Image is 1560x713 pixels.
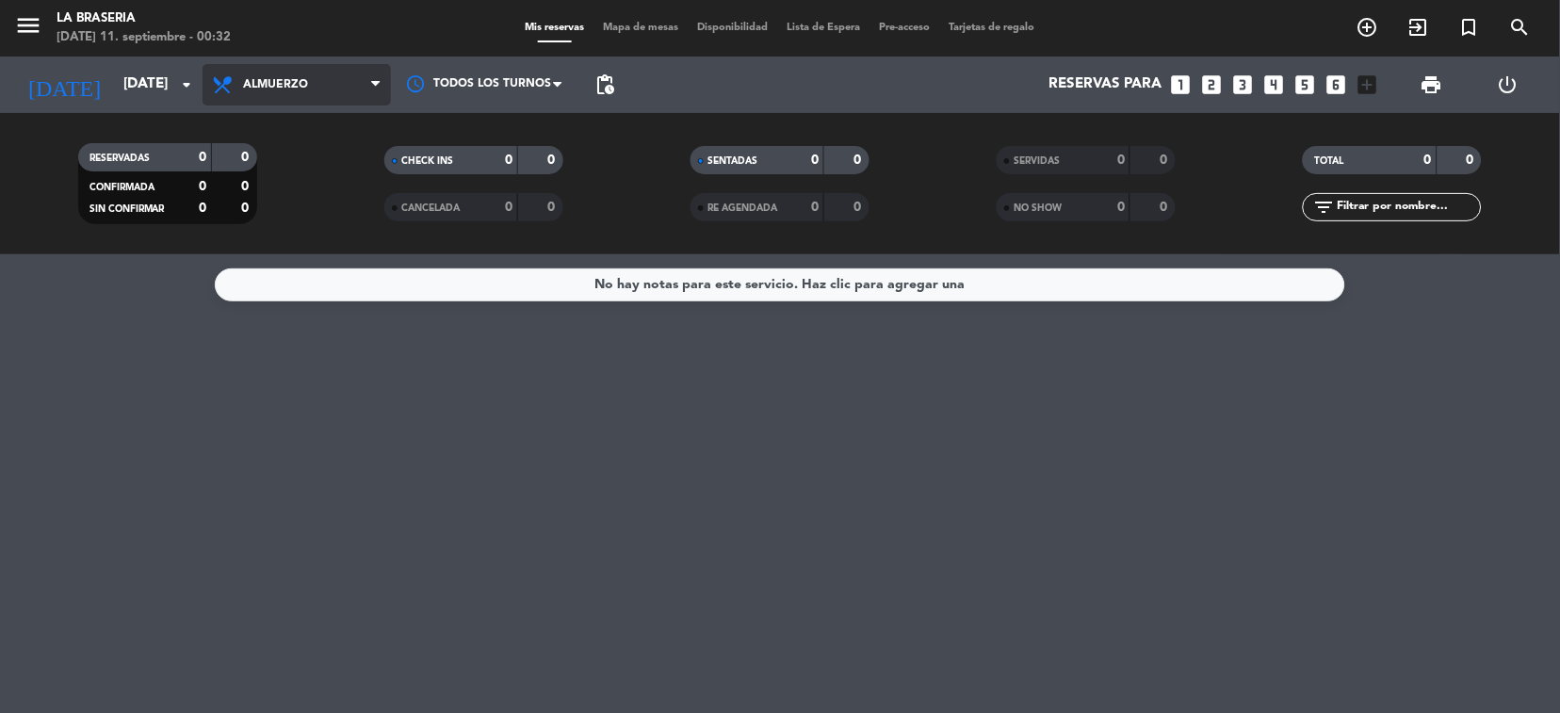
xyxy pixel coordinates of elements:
strong: 0 [199,180,206,193]
i: add_box [1356,73,1380,97]
i: [DATE] [14,64,114,105]
strong: 0 [241,180,252,193]
strong: 0 [199,151,206,164]
span: Reservas para [1049,76,1162,93]
i: menu [14,11,42,40]
span: Pre-acceso [870,23,940,33]
strong: 0 [854,201,866,214]
strong: 0 [1424,154,1432,167]
strong: 0 [1161,154,1172,167]
span: CONFIRMADA [89,183,154,192]
strong: 0 [854,154,866,167]
i: turned_in_not [1458,16,1481,39]
i: looks_6 [1324,73,1349,97]
strong: 0 [547,201,559,214]
span: NO SHOW [1014,203,1062,213]
span: Disponibilidad [689,23,778,33]
div: LOG OUT [1470,57,1546,113]
i: filter_list [1312,196,1335,219]
i: arrow_drop_down [175,73,198,96]
span: Lista de Espera [778,23,870,33]
input: Filtrar por nombre... [1335,197,1481,218]
span: SERVIDAS [1014,156,1060,166]
strong: 0 [505,201,512,214]
strong: 0 [1161,201,1172,214]
strong: 0 [547,154,559,167]
i: looks_4 [1262,73,1287,97]
strong: 0 [1117,201,1125,214]
span: RESERVADAS [89,154,150,163]
div: No hay notas para este servicio. Haz clic para agregar una [595,274,966,296]
strong: 0 [241,151,252,164]
i: search [1509,16,1532,39]
button: menu [14,11,42,46]
i: power_settings_new [1497,73,1519,96]
i: looks_one [1169,73,1194,97]
i: add_circle_outline [1357,16,1379,39]
i: looks_5 [1293,73,1318,97]
span: TOTAL [1314,156,1343,166]
span: SIN CONFIRMAR [89,204,165,214]
div: La Braseria [57,9,231,28]
i: exit_to_app [1407,16,1430,39]
span: RE AGENDADA [707,203,777,213]
strong: 0 [1117,154,1125,167]
span: CHECK INS [401,156,453,166]
strong: 0 [811,201,819,214]
span: SENTADAS [707,156,757,166]
i: looks_3 [1231,73,1256,97]
span: Mis reservas [516,23,594,33]
span: Mapa de mesas [594,23,689,33]
strong: 0 [811,154,819,167]
i: looks_two [1200,73,1225,97]
span: print [1421,73,1443,96]
strong: 0 [1467,154,1478,167]
strong: 0 [199,202,206,215]
span: Tarjetas de regalo [940,23,1045,33]
span: pending_actions [593,73,616,96]
span: CANCELADA [401,203,460,213]
div: [DATE] 11. septiembre - 00:32 [57,28,231,47]
span: Almuerzo [243,78,308,91]
strong: 0 [241,202,252,215]
strong: 0 [505,154,512,167]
